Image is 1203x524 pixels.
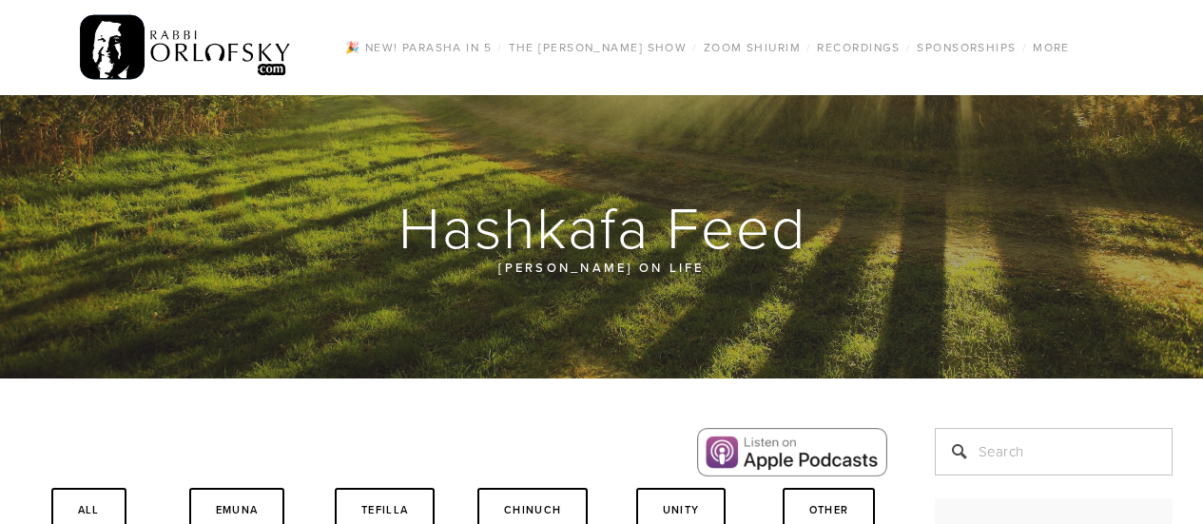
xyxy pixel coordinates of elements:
[906,39,911,55] span: /
[340,35,497,60] a: 🎉 NEW! Parasha in 5
[497,39,502,55] span: /
[1022,39,1027,55] span: /
[1027,35,1076,60] a: More
[503,35,693,60] a: The [PERSON_NAME] Show
[146,257,1058,278] p: [PERSON_NAME] on life
[698,35,806,60] a: Zoom Shiurim
[80,10,292,85] img: RabbiOrlofsky.com
[935,428,1173,475] input: Search
[811,35,905,60] a: Recordings
[911,35,1021,60] a: Sponsorships
[31,196,1174,257] h1: Hashkafa Feed
[806,39,811,55] span: /
[692,39,697,55] span: /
